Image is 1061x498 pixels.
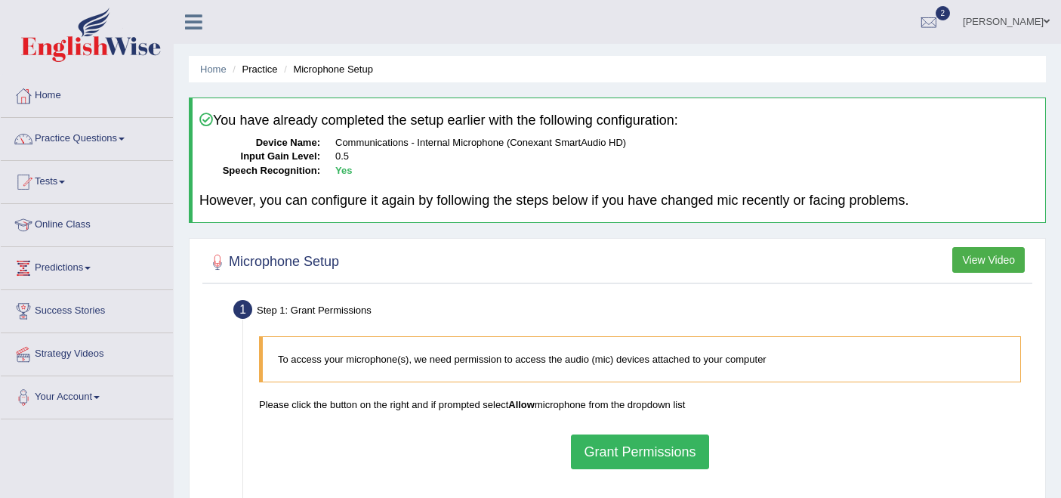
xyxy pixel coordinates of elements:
[229,62,277,76] li: Practice
[227,295,1038,329] div: Step 1: Grant Permissions
[936,6,951,20] span: 2
[200,63,227,75] a: Home
[1,333,173,371] a: Strategy Videos
[335,165,352,176] b: Yes
[1,247,173,285] a: Predictions
[278,352,1005,367] p: To access your microphone(s), we need permission to access the audio (mic) devices attached to yo...
[206,251,339,274] h2: Microphone Setup
[199,150,320,164] dt: Input Gain Level:
[199,164,320,178] dt: Speech Recognition:
[571,435,708,469] button: Grant Permissions
[1,290,173,328] a: Success Stories
[335,150,1038,164] dd: 0.5
[1,118,173,156] a: Practice Questions
[199,193,1038,209] h4: However, you can configure it again by following the steps below if you have changed mic recently...
[199,136,320,150] dt: Device Name:
[199,113,1038,128] h4: You have already completed the setup earlier with the following configuration:
[952,247,1025,273] button: View Video
[1,376,173,414] a: Your Account
[1,161,173,199] a: Tests
[508,399,535,410] b: Allow
[280,62,373,76] li: Microphone Setup
[1,204,173,242] a: Online Class
[1,75,173,113] a: Home
[335,136,1038,150] dd: Communications - Internal Microphone (Conexant SmartAudio HD)
[259,397,1021,412] p: Please click the button on the right and if prompted select microphone from the dropdown list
